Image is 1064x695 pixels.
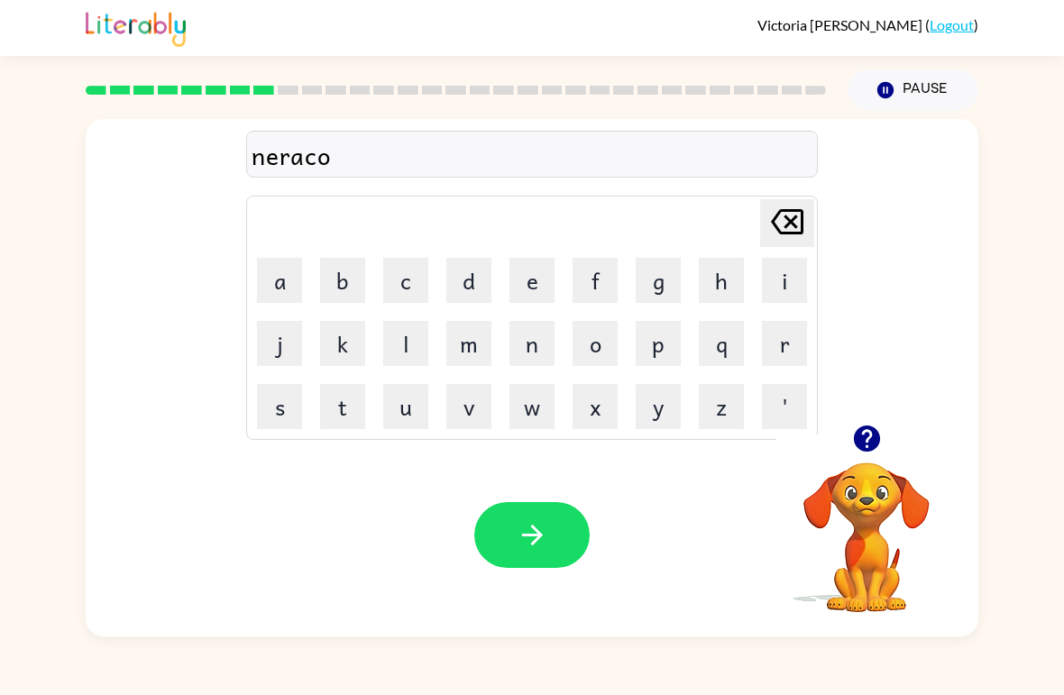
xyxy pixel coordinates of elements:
[320,384,365,429] button: t
[257,384,302,429] button: s
[383,258,428,303] button: c
[509,321,555,366] button: n
[257,258,302,303] button: a
[636,321,681,366] button: p
[762,258,807,303] button: i
[257,321,302,366] button: j
[762,384,807,429] button: '
[848,69,978,111] button: Pause
[762,321,807,366] button: r
[699,258,744,303] button: h
[573,321,618,366] button: o
[757,16,925,33] span: Victoria [PERSON_NAME]
[86,7,186,47] img: Literably
[320,258,365,303] button: b
[636,384,681,429] button: y
[509,258,555,303] button: e
[446,384,491,429] button: v
[699,384,744,429] button: z
[930,16,974,33] a: Logout
[383,321,428,366] button: l
[252,136,812,174] div: neraco
[776,434,957,615] video: Your browser must support playing .mp4 files to use Literably. Please try using another browser.
[446,321,491,366] button: m
[320,321,365,366] button: k
[383,384,428,429] button: u
[757,16,978,33] div: ( )
[573,258,618,303] button: f
[446,258,491,303] button: d
[573,384,618,429] button: x
[509,384,555,429] button: w
[636,258,681,303] button: g
[699,321,744,366] button: q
